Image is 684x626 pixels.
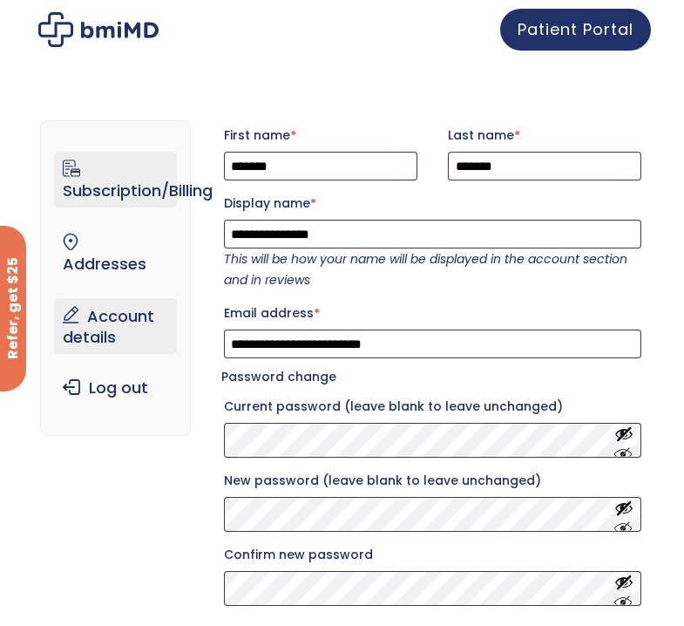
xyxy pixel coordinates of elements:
[54,225,177,281] a: Addresses
[224,542,642,567] label: Confirm new password
[54,298,177,354] a: Account details
[224,394,642,418] label: Current password (leave blank to leave unchanged)
[224,191,642,215] label: Display name
[224,468,642,493] label: New password (leave blank to leave unchanged)
[40,120,191,436] nav: Account pages
[518,18,633,40] span: Patient Portal
[500,9,651,51] a: Patient Portal
[224,250,627,289] em: This will be how your name will be displayed in the account section and in reviews
[614,425,633,457] button: Show password
[38,12,159,47] img: My account
[221,366,336,387] legend: Password change
[614,573,633,605] button: Show password
[54,152,177,208] a: Subscription/Billing
[448,123,641,147] label: Last name
[224,123,417,147] label: First name
[54,371,177,405] a: Log out
[614,499,633,531] button: Show password
[224,301,642,325] label: Email address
